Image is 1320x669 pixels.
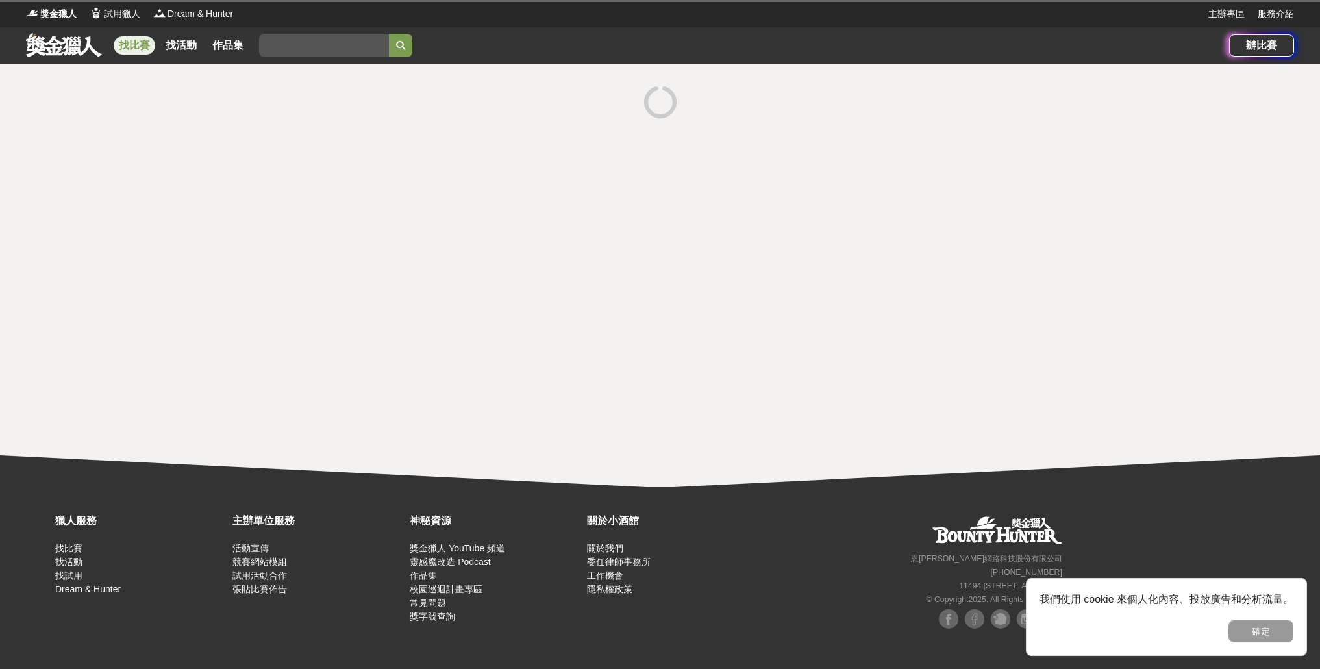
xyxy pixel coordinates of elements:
[153,6,166,19] img: Logo
[939,609,958,629] img: Facebook
[26,6,39,19] img: Logo
[410,611,455,622] a: 獎字號查詢
[26,7,77,21] a: Logo獎金獵人
[927,595,1062,604] small: © Copyright 2025 . All Rights Reserved.
[232,570,287,581] a: 試用活動合作
[587,513,758,529] div: 關於小酒館
[232,584,287,594] a: 張貼比賽佈告
[991,609,1010,629] img: Plurk
[965,609,984,629] img: Facebook
[959,581,1062,590] small: 11494 [STREET_ADDRESS]
[1229,34,1294,57] a: 辦比賽
[55,584,121,594] a: Dream & Hunter
[410,557,490,567] a: 靈感魔改造 Podcast
[40,7,77,21] span: 獎金獵人
[90,7,140,21] a: Logo試用獵人
[1017,609,1036,629] img: Instagram
[410,543,505,553] a: 獎金獵人 YouTube 頻道
[587,584,632,594] a: 隱私權政策
[911,554,1062,563] small: 恩[PERSON_NAME]網路科技股份有限公司
[1040,594,1293,605] span: 我們使用 cookie 來個人化內容、投放廣告和分析流量。
[55,570,82,581] a: 找試用
[410,513,580,529] div: 神秘資源
[991,568,1062,577] small: [PHONE_NUMBER]
[104,7,140,21] span: 試用獵人
[207,36,249,55] a: 作品集
[1258,7,1294,21] a: 服務介紹
[410,584,482,594] a: 校園巡迴計畫專區
[410,570,437,581] a: 作品集
[168,7,233,21] span: Dream & Hunter
[1208,7,1245,21] a: 主辦專區
[55,513,226,529] div: 獵人服務
[160,36,202,55] a: 找活動
[232,557,287,567] a: 競賽網站模組
[587,570,623,581] a: 工作機會
[587,543,623,553] a: 關於我們
[587,557,651,567] a: 委任律師事務所
[232,543,269,553] a: 活動宣傳
[114,36,155,55] a: 找比賽
[55,557,82,567] a: 找活動
[153,7,233,21] a: LogoDream & Hunter
[55,543,82,553] a: 找比賽
[232,513,403,529] div: 主辦單位服務
[1228,620,1293,642] button: 確定
[410,598,446,608] a: 常見問題
[90,6,103,19] img: Logo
